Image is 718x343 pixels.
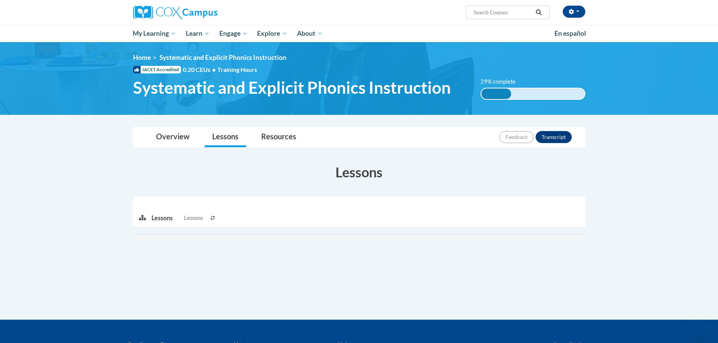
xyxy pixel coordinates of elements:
img: Cox Campus [133,6,217,19]
span: Lessons [184,214,203,222]
span: Systematic and Explicit Phonics Instruction [133,78,451,98]
p: Lessons [152,214,173,222]
iframe: Button to launch messaging window [688,313,712,337]
a: Lessons [205,127,246,147]
a: En español [550,26,591,41]
a: Overview [148,127,197,147]
span: Engage [219,29,248,38]
span: • [212,66,216,73]
a: About [292,25,328,42]
a: Explore [252,25,292,42]
span: Explore [257,29,287,38]
a: Engage [214,25,253,42]
button: Account Settings [563,6,585,18]
span: En español [554,29,586,37]
a: My Learning [128,25,181,42]
a: Resources [254,127,304,147]
span: About [297,29,323,38]
span: Training Hours [217,66,257,73]
span: Systematic and Explicit Phonics Instruction [159,53,286,61]
button: Feedback [499,131,534,143]
button: Transcript [536,131,572,143]
span: IACET Accredited [133,66,181,73]
a: Home [133,53,151,61]
a: Learn [181,25,214,42]
span: Learn [186,29,210,38]
h3: Lessons [133,163,585,181]
span: 0.20 CEUs [183,66,217,74]
input: Search Courses [473,8,533,17]
div: 29% complete [481,88,511,99]
span: My Learning [133,29,176,38]
label: 29% complete [481,78,524,86]
button: Search [533,8,544,17]
div: Main menu [122,25,597,42]
a: Cox Campus [133,6,276,19]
